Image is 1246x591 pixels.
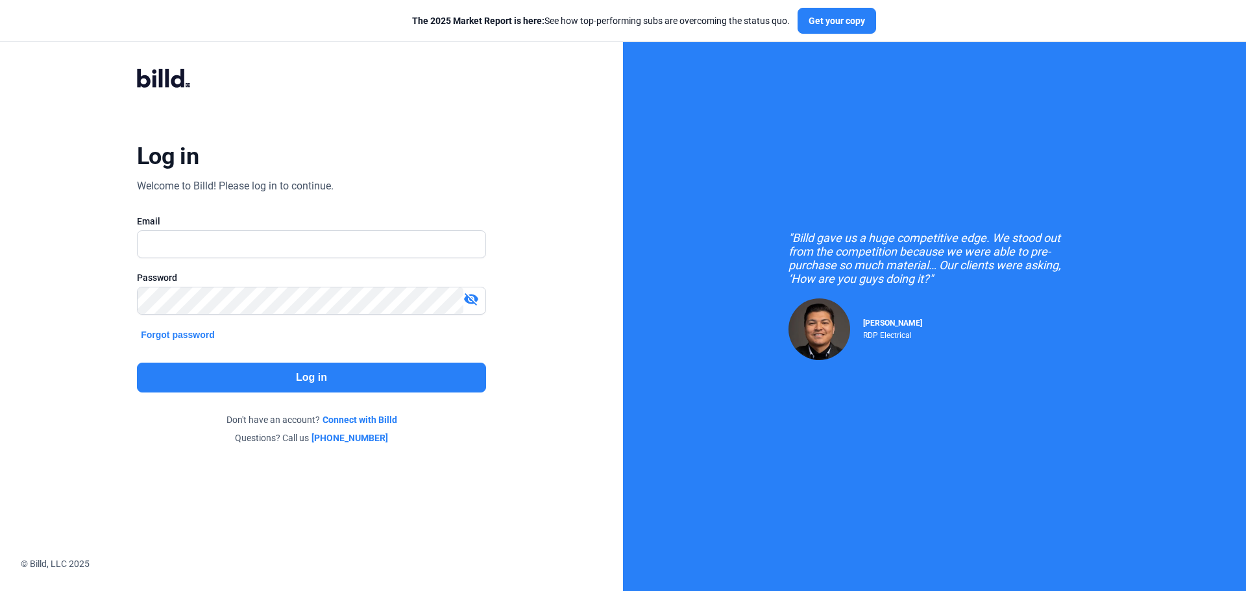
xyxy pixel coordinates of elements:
button: Get your copy [798,8,876,34]
button: Log in [137,363,486,392]
div: Welcome to Billd! Please log in to continue. [137,178,334,194]
img: Raul Pacheco [788,298,850,360]
div: Questions? Call us [137,431,486,444]
a: Connect with Billd [323,413,397,426]
a: [PHONE_NUMBER] [311,431,388,444]
span: The 2025 Market Report is here: [412,16,544,26]
div: Don't have an account? [137,413,486,426]
div: Password [137,271,486,284]
div: Email [137,215,486,228]
div: See how top-performing subs are overcoming the status quo. [412,14,790,27]
div: Log in [137,142,199,171]
div: RDP Electrical [863,328,922,340]
button: Forgot password [137,328,219,342]
div: "Billd gave us a huge competitive edge. We stood out from the competition because we were able to... [788,231,1081,285]
span: [PERSON_NAME] [863,319,922,328]
mat-icon: visibility_off [463,291,479,307]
